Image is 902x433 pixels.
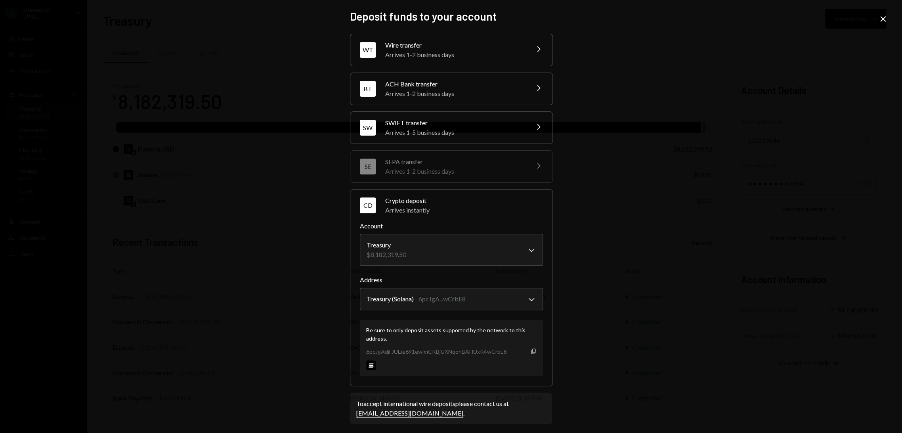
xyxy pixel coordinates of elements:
div: Wire transfer [385,40,524,50]
div: BT [360,81,376,97]
button: WTWire transferArrives 1-2 business days [350,34,552,66]
div: SE [360,159,376,174]
div: To accept international wire deposits please contact us at . [356,399,546,418]
button: CDCrypto depositArrives instantly [350,190,552,221]
div: ACH Bank transfer [385,79,524,89]
div: Arrives 1-2 business days [385,50,524,59]
div: Be sure to only deposit assets supported by the network to this address. [366,326,537,343]
label: Address [360,275,543,285]
div: Arrives 1-2 business days [385,167,524,176]
a: [EMAIL_ADDRESS][DOMAIN_NAME] [356,409,463,418]
div: CD [360,197,376,213]
h2: Deposit funds to your account [350,9,552,24]
div: SW [360,120,376,136]
button: SESEPA transferArrives 1-2 business days [350,151,552,182]
div: 6pcJgAdiFJUEie691ewimCKBjUXNqqnBAHUxK4wCrbE8 [366,347,507,356]
div: SEPA transfer [385,157,524,167]
img: solana-mainnet [366,360,376,370]
button: BTACH Bank transferArrives 1-2 business days [350,73,552,105]
div: Crypto deposit [385,196,543,205]
div: CDCrypto depositArrives instantly [360,221,543,376]
button: Address [360,288,543,310]
label: Account [360,221,543,231]
div: WT [360,42,376,58]
div: Arrives 1-5 business days [385,128,524,137]
div: Arrives instantly [385,205,543,215]
div: 6pcJgA...wCrbE8 [419,294,466,304]
button: Account [360,234,543,266]
div: SWIFT transfer [385,118,524,128]
div: Arrives 1-2 business days [385,89,524,98]
button: SWSWIFT transferArrives 1-5 business days [350,112,552,144]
